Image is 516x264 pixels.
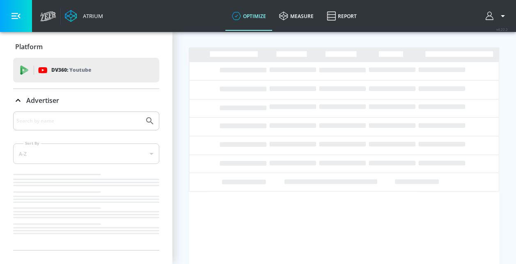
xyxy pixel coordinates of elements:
input: Search by name [16,116,141,126]
a: Report [320,1,363,31]
nav: list of Advertiser [13,171,159,250]
p: Platform [15,42,43,51]
p: Youtube [69,66,91,74]
div: A-Z [13,143,159,164]
a: optimize [225,1,273,31]
div: Platform [13,35,159,58]
p: Advertiser [26,96,59,105]
div: Advertiser [13,112,159,250]
p: DV360: [51,66,91,75]
a: Atrium [65,10,103,22]
label: Sort By [23,141,41,146]
span: v 4.22.2 [496,27,508,32]
a: measure [273,1,320,31]
div: Atrium [80,12,103,20]
div: DV360: Youtube [13,58,159,82]
div: Advertiser [13,89,159,112]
